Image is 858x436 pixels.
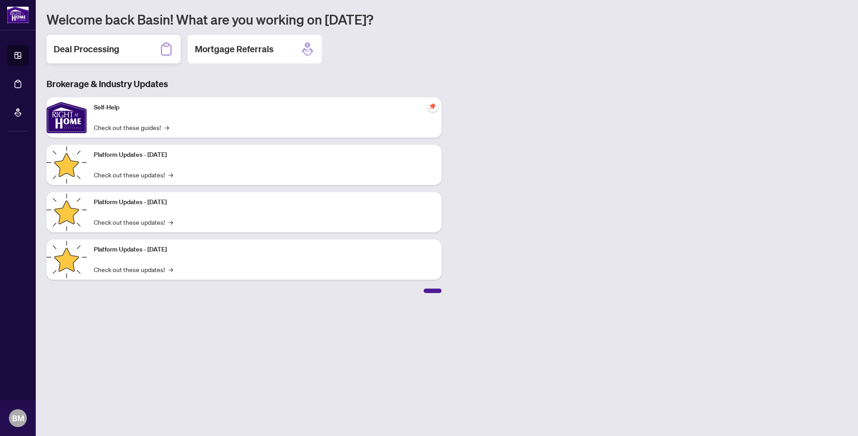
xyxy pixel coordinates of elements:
img: Platform Updates - July 21, 2025 [46,145,87,185]
p: Platform Updates - [DATE] [94,245,434,255]
span: → [164,122,169,132]
h3: Brokerage & Industry Updates [46,78,442,90]
h2: Mortgage Referrals [195,43,273,55]
img: logo [7,7,29,23]
span: BM [12,412,24,424]
button: Open asap [822,405,849,432]
img: Platform Updates - July 8, 2025 [46,192,87,232]
p: Platform Updates - [DATE] [94,197,434,207]
h1: Welcome back Basin! What are you working on [DATE]? [46,11,847,28]
span: → [168,217,173,227]
span: → [168,264,173,274]
h2: Deal Processing [54,43,119,55]
a: Check out these updates!→ [94,170,173,180]
p: Platform Updates - [DATE] [94,150,434,160]
p: Self-Help [94,103,434,113]
a: Check out these guides!→ [94,122,169,132]
span: → [168,170,173,180]
span: pushpin [427,101,438,112]
a: Check out these updates!→ [94,264,173,274]
a: Check out these updates!→ [94,217,173,227]
img: Platform Updates - June 23, 2025 [46,239,87,280]
img: Self-Help [46,97,87,138]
